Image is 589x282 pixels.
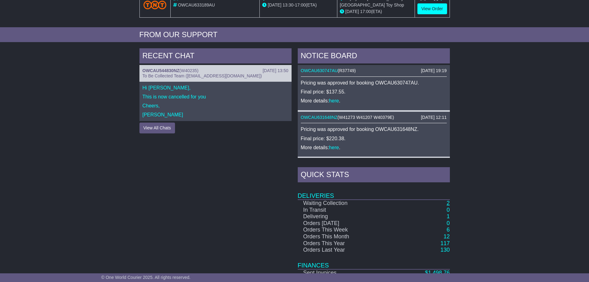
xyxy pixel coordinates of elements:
[446,213,450,219] a: 1
[143,68,180,73] a: OWCAU544830NZ
[329,98,339,103] a: here
[446,207,450,213] a: 0
[139,48,292,65] div: RECENT CHAT
[345,9,359,14] span: [DATE]
[139,123,175,133] button: View All Chats
[446,220,450,226] a: 0
[301,115,338,120] a: OWCAU631648NZ
[143,103,288,109] p: Cheers,
[262,68,288,73] div: [DATE] 13:50
[298,167,450,184] div: Quick Stats
[298,184,450,200] td: Deliveries
[301,98,447,104] p: More details: .
[298,213,387,220] td: Delivering
[262,2,335,8] div: - (ETA)
[298,254,450,269] td: Finances
[443,233,450,240] a: 12
[421,68,446,73] div: [DATE] 19:19
[143,1,167,9] img: TNT_Domestic.png
[301,89,447,95] p: Final price: $137.55.
[143,112,288,118] p: [PERSON_NAME]
[446,227,450,233] a: 6
[301,68,447,73] div: ( )
[440,247,450,253] a: 130
[339,68,354,73] span: R37749
[295,2,306,7] span: 17:00
[143,68,288,73] div: ( )
[298,227,387,233] td: Orders This Week
[298,233,387,240] td: Orders This Month
[301,68,338,73] a: OWCAU630747AU
[298,207,387,214] td: In Transit
[143,94,288,100] p: This is now cancelled for you
[339,115,393,120] span: W41273 W41207 W40379E
[298,200,387,207] td: Waiting Collection
[417,3,447,14] a: View Order
[181,68,197,73] span: W40235
[425,270,450,276] a: $1,498.76
[301,136,447,141] p: Final price: $220.38.
[329,145,339,150] a: here
[298,247,387,254] td: Orders Last Year
[283,2,293,7] span: 13:30
[340,8,412,15] div: (ETA)
[301,145,447,150] p: More details: .
[298,240,387,247] td: Orders This Year
[440,240,450,246] a: 117
[139,30,450,39] div: FROM OUR SUPPORT
[428,270,450,276] span: 1,498.76
[360,9,371,14] span: 17:00
[143,73,262,78] span: To Be Collected Team ([EMAIL_ADDRESS][DOMAIN_NAME])
[143,85,288,91] p: Hi [PERSON_NAME],
[268,2,281,7] span: [DATE]
[101,275,191,280] span: © One World Courier 2025. All rights reserved.
[298,48,450,65] div: NOTICE BOARD
[301,80,447,86] p: Pricing was approved for booking OWCAU630747AU.
[298,220,387,227] td: Orders [DATE]
[421,115,446,120] div: [DATE] 12:11
[178,2,215,7] span: OWCAU633189AU
[298,269,387,276] td: Sent Invoices
[446,200,450,206] a: 2
[301,126,447,132] p: Pricing was approved for booking OWCAU631648NZ.
[301,115,447,120] div: ( )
